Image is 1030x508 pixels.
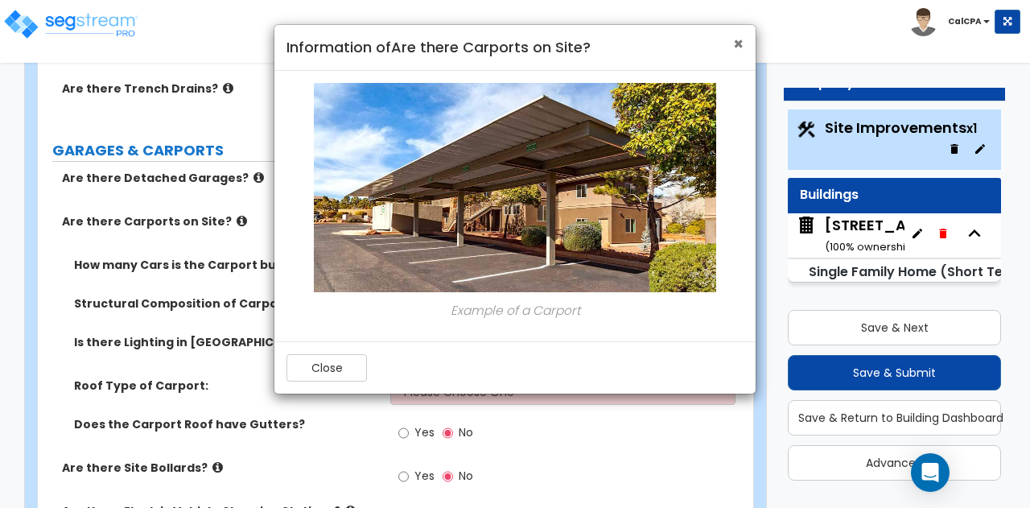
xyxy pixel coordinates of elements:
div: Open Intercom Messenger [911,453,950,492]
button: Close [286,354,367,382]
h4: Information of Are there Carports on Site? [286,37,744,58]
i: Example of a Carport [451,302,580,319]
span: × [733,32,744,56]
button: Close [733,35,744,52]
